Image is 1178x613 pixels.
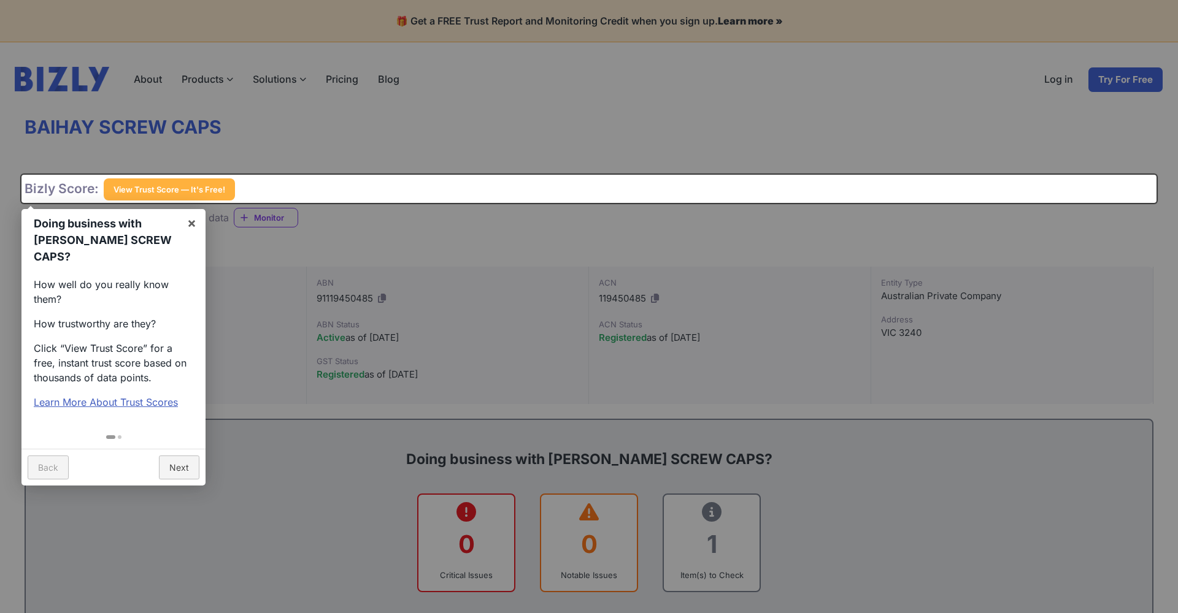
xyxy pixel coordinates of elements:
[34,215,177,265] h1: Doing business with [PERSON_NAME] SCREW CAPS?
[34,316,193,331] p: How trustworthy are they?
[34,341,193,385] p: Click “View Trust Score” for a free, instant trust score based on thousands of data points.
[159,455,199,479] a: Next
[34,396,178,408] a: Learn More About Trust Scores
[28,455,69,479] a: Back
[178,209,206,237] a: ×
[34,277,193,306] p: How well do you really know them?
